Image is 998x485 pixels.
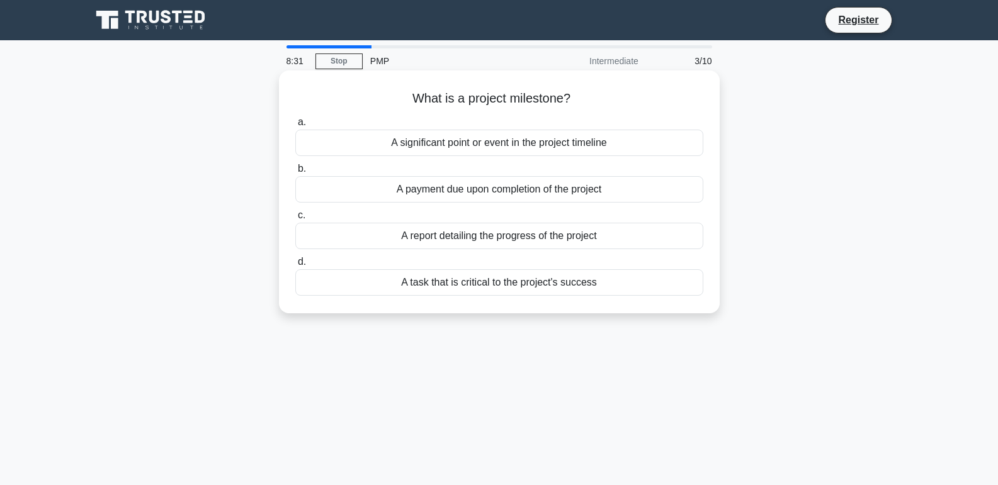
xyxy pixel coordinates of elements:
[295,223,703,249] div: A report detailing the progress of the project
[298,163,306,174] span: b.
[298,116,306,127] span: a.
[295,269,703,296] div: A task that is critical to the project's success
[294,91,705,107] h5: What is a project milestone?
[279,48,315,74] div: 8:31
[646,48,720,74] div: 3/10
[295,176,703,203] div: A payment due upon completion of the project
[295,130,703,156] div: A significant point or event in the project timeline
[536,48,646,74] div: Intermediate
[298,209,305,220] span: c.
[363,48,536,74] div: PMP
[315,53,363,69] a: Stop
[831,12,886,28] a: Register
[298,256,306,267] span: d.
